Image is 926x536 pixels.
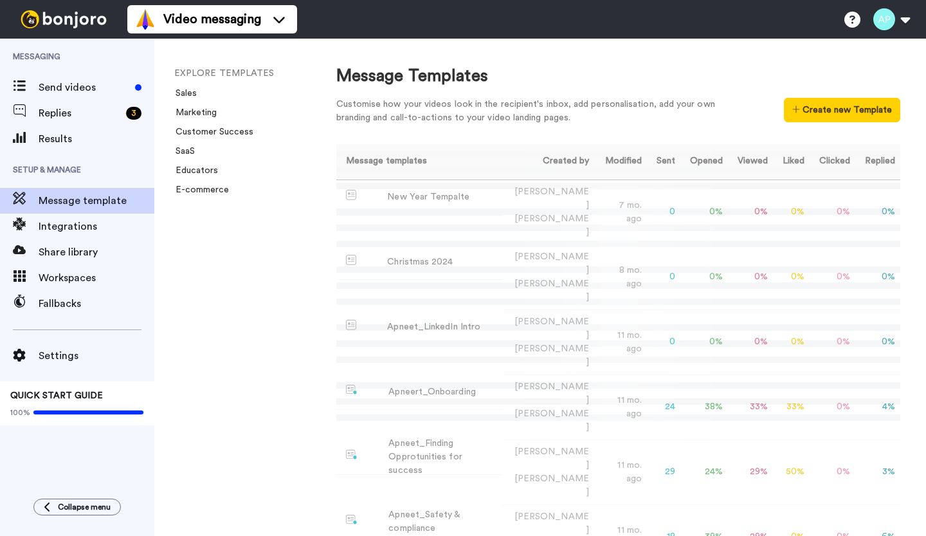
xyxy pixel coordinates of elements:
span: Fallbacks [39,296,154,311]
td: 0 % [680,310,728,374]
td: 3 % [855,439,900,504]
div: New Year Tempalte [387,190,469,204]
button: Collapse menu [33,499,121,515]
td: 0 % [728,245,773,310]
td: 4 % [855,374,900,439]
td: 33 % [728,374,773,439]
th: Opened [680,144,728,180]
span: Video messaging [163,10,261,28]
td: 50 % [773,439,810,504]
td: 0 % [855,310,900,374]
img: vm-color.svg [135,9,156,30]
td: 0 % [680,245,728,310]
div: Customise how your videos look in the recipient's inbox, add personalisation, add your own brandi... [336,98,735,125]
span: [PERSON_NAME] [514,279,589,302]
td: 0 % [680,180,728,245]
td: 11 mo. ago [594,374,647,439]
td: 8 mo. ago [594,245,647,310]
span: Share library [39,245,154,260]
td: 0 % [855,180,900,245]
span: [PERSON_NAME] [514,474,589,497]
span: Integrations [39,219,154,234]
td: 0 % [810,439,855,504]
img: Message-temps.svg [346,255,357,265]
span: [PERSON_NAME] [514,214,589,237]
td: 0 % [773,180,810,245]
td: 0 % [855,245,900,310]
div: Message Templates [336,64,900,88]
div: Apneet_LinkedIn Intro [387,320,480,334]
div: Christmas 2024 [387,255,453,269]
th: Clicked [810,144,855,180]
span: Message template [39,193,154,208]
td: [PERSON_NAME] [503,180,594,245]
td: 0 % [728,180,773,245]
td: 11 mo. ago [594,439,647,504]
span: Collapse menu [58,502,111,512]
span: [PERSON_NAME] [514,344,589,367]
li: EXPLORE TEMPLATES [174,67,348,80]
a: Sales [168,89,197,98]
div: 3 [126,107,141,120]
th: Liked [773,144,810,180]
th: Sent [647,144,680,180]
td: [PERSON_NAME] [503,374,594,439]
a: Marketing [168,108,217,117]
td: [PERSON_NAME] [503,310,594,374]
td: 0 % [728,310,773,374]
th: Message templates [336,144,504,180]
span: Replies [39,106,121,121]
td: 38 % [680,374,728,439]
td: 0 % [773,245,810,310]
td: 24 % [680,439,728,504]
img: Message-temps.svg [346,320,357,330]
a: SaaS [168,147,195,156]
th: Created by [503,144,594,180]
a: Educators [168,166,218,175]
button: Create new Template [784,98,900,122]
div: Apneert_Onboarding [388,385,475,399]
td: 0 [647,310,680,374]
span: QUICK START GUIDE [10,391,103,400]
td: 7 mo. ago [594,180,647,245]
td: 0 [647,245,680,310]
a: Customer Success [168,127,253,136]
img: Message-temps.svg [346,190,357,200]
td: 0 % [810,374,855,439]
span: Workspaces [39,270,154,286]
img: nextgen-template.svg [346,450,358,460]
td: 11 mo. ago [594,310,647,374]
td: 0 % [810,245,855,310]
div: Apneet_Safety & compliance [388,508,498,535]
td: 29 % [728,439,773,504]
a: E-commerce [168,185,229,194]
span: [PERSON_NAME] [514,409,589,432]
img: nextgen-template.svg [346,385,358,395]
td: 0 [647,180,680,245]
td: 0 % [810,180,855,245]
div: Apneet_Finding Opprotunities for success [388,437,498,477]
td: 24 [647,374,680,439]
span: Results [39,131,154,147]
img: nextgen-template.svg [346,515,358,525]
td: 0 % [810,310,855,374]
td: [PERSON_NAME] [503,439,594,504]
th: Modified [594,144,647,180]
th: Viewed [728,144,773,180]
td: 33 % [773,374,810,439]
span: 100% [10,407,30,418]
td: 0 % [773,310,810,374]
td: [PERSON_NAME] [503,245,594,310]
span: Send videos [39,80,130,95]
img: bj-logo-header-white.svg [15,10,112,28]
th: Replied [855,144,900,180]
td: 29 [647,439,680,504]
span: Settings [39,348,154,364]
